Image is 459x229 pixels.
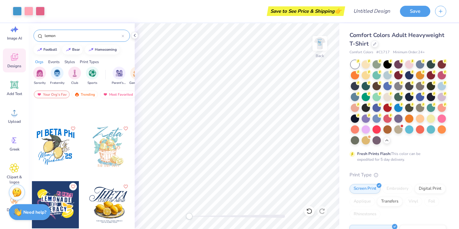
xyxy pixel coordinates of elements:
[34,81,46,85] span: Sorority
[50,67,64,85] button: filter button
[133,70,140,77] img: Game Day Image
[74,92,79,97] img: trending.gif
[350,50,373,55] span: Comfort Colors
[100,91,136,98] div: Most Favorited
[313,37,326,50] img: Back
[62,45,83,55] button: bear
[122,125,130,132] button: Like
[415,184,446,194] div: Digital Print
[116,70,123,77] img: Parent's Weekend Image
[48,59,60,65] div: Events
[34,45,60,55] button: football
[350,171,446,179] div: Print Type
[34,91,70,98] div: Your Org's Fav
[44,33,122,39] input: Try "Alpha"
[50,81,64,85] span: Fraternity
[33,67,46,85] button: filter button
[37,92,42,97] img: most_fav.gif
[86,67,99,85] div: filter for Sports
[7,207,22,212] span: Decorate
[122,183,130,190] button: Like
[87,81,97,85] span: Sports
[85,45,120,55] button: homecoming
[7,91,22,96] span: Add Text
[357,151,391,156] strong: Fresh Prints Flash:
[377,197,403,206] div: Transfers
[88,48,94,52] img: trend_line.gif
[268,6,343,16] div: Save to See Price & Shipping
[71,91,98,98] div: Trending
[335,7,342,15] span: 👉
[376,50,390,55] span: # C1717
[23,209,46,215] strong: Need help?
[37,48,42,52] img: trend_line.gif
[68,67,81,85] div: filter for Club
[10,147,19,152] span: Greek
[103,92,108,97] img: most_fav.gif
[89,70,96,77] img: Sports Image
[69,183,77,190] button: Like
[8,119,21,124] span: Upload
[54,70,61,77] img: Fraternity Image
[400,6,430,17] button: Save
[350,31,444,48] span: Comfort Colors Adult Heavyweight T-Shirt
[80,59,99,65] div: Print Types
[350,197,375,206] div: Applique
[112,67,126,85] button: filter button
[404,197,422,206] div: Vinyl
[33,67,46,85] div: filter for Sorority
[86,67,99,85] button: filter button
[7,63,21,69] span: Designs
[71,70,78,77] img: Club Image
[316,53,324,59] div: Back
[112,81,126,85] span: Parent's Weekend
[424,197,439,206] div: Foil
[36,70,43,77] img: Sorority Image
[72,48,80,51] div: bear
[71,81,78,85] span: Club
[66,48,71,52] img: trend_line.gif
[393,50,425,55] span: Minimum Order: 24 +
[7,36,22,41] span: Image AI
[64,59,75,65] div: Styles
[43,48,57,51] div: football
[382,184,413,194] div: Embroidery
[348,5,395,18] input: Untitled Design
[35,59,43,65] div: Orgs
[350,210,380,219] div: Rhinestones
[69,125,77,132] button: Like
[112,67,126,85] div: filter for Parent's Weekend
[4,174,25,185] span: Clipart & logos
[129,67,144,85] div: filter for Game Day
[357,151,436,162] div: This color can be expedited for 5 day delivery.
[95,48,117,51] div: homecoming
[350,184,380,194] div: Screen Print
[186,213,192,219] div: Accessibility label
[129,67,144,85] button: filter button
[50,67,64,85] div: filter for Fraternity
[68,67,81,85] button: filter button
[129,81,144,85] span: Game Day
